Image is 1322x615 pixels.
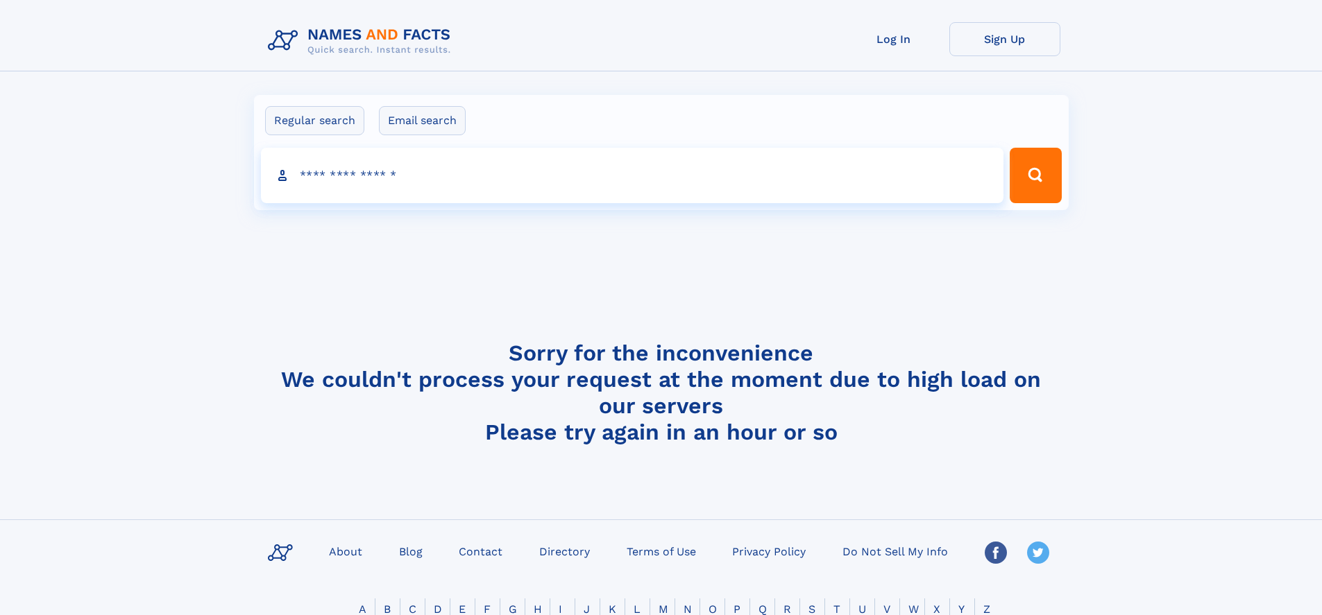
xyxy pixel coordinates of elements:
label: Regular search [265,106,364,135]
a: Do Not Sell My Info [837,541,954,561]
button: Search Button [1010,148,1061,203]
a: Directory [534,541,595,561]
a: Log In [838,22,949,56]
img: Logo Names and Facts [262,22,462,60]
a: About [323,541,368,561]
a: Privacy Policy [727,541,811,561]
a: Contact [453,541,508,561]
a: Blog [393,541,428,561]
a: Terms of Use [621,541,702,561]
img: Twitter [1027,542,1049,564]
input: search input [261,148,1004,203]
h4: Sorry for the inconvenience We couldn't process your request at the moment due to high load on ou... [262,340,1060,445]
a: Sign Up [949,22,1060,56]
label: Email search [379,106,466,135]
img: Facebook [985,542,1007,564]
